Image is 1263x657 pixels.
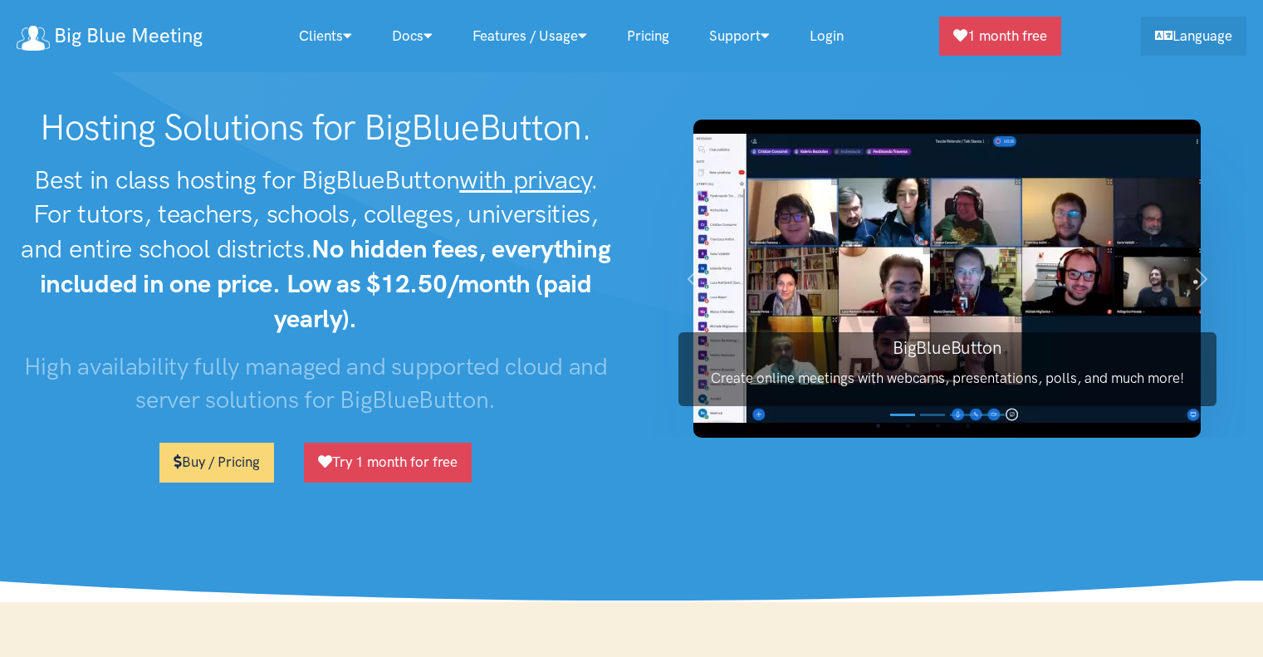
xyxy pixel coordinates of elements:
a: Docs [372,18,453,54]
h3: High availability fully managed and supported cloud and server solutions for BigBlueButton. [17,350,615,417]
a: Support [689,18,790,54]
p: Create online meetings with webcams, presentations, polls, and much more! [678,367,1216,390]
a: Login [790,18,864,54]
a: Language [1141,17,1246,56]
img: BigBlueButton screenshot [693,120,1201,438]
a: Buy / Pricing [159,443,274,482]
a: 1 month free [939,17,1061,56]
h3: BigBlueButton [678,336,1216,360]
a: Pricing [607,18,689,54]
img: logo [17,26,50,51]
h2: Best in class hosting for BigBlueButton . For tutors, teachers, schools, colleges, universities, ... [17,163,615,336]
a: Features / Usage [453,18,607,54]
u: with privacy [459,164,590,195]
h1: Hosting Solutions for BigBlueButton. [17,106,615,150]
a: Try 1 month for free [304,443,472,482]
a: Clients [279,18,372,54]
strong: No hidden fees, everything included in one price. Low as $12.50/month (paid yearly). [40,233,611,334]
a: Big Blue Meeting [17,18,203,54]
